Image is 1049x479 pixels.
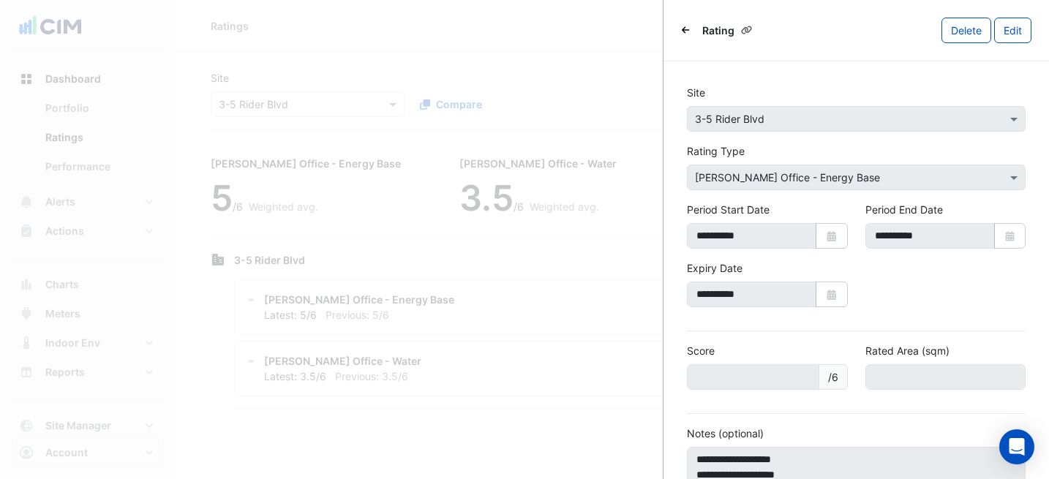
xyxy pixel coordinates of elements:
[702,23,734,38] span: Rating
[741,24,752,35] span: Copy link to clipboard
[994,18,1031,43] button: Edit
[819,364,848,390] span: /6
[941,18,991,43] button: Delete
[687,143,745,159] label: Rating Type
[865,343,950,358] label: Rated Area (sqm)
[687,343,715,358] label: Score
[999,429,1034,464] div: Open Intercom Messenger
[687,85,705,100] label: Site
[687,260,742,276] label: Expiry Date
[865,202,943,217] label: Period End Date
[687,202,770,217] label: Period Start Date
[681,23,691,37] button: Back
[687,426,764,441] label: Notes (optional)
